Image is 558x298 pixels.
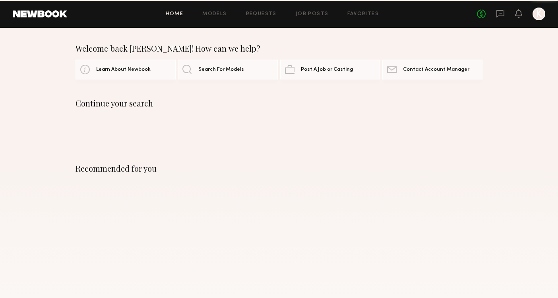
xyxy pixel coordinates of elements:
[533,8,545,20] a: K
[166,12,184,17] a: Home
[76,99,482,108] div: Continue your search
[296,12,329,17] a: Job Posts
[76,164,482,173] div: Recommended for you
[76,60,176,79] a: Learn About Newbook
[96,67,151,72] span: Learn About Newbook
[301,67,353,72] span: Post A Job or Casting
[280,60,380,79] a: Post A Job or Casting
[202,12,227,17] a: Models
[198,67,244,72] span: Search For Models
[382,60,482,79] a: Contact Account Manager
[246,12,277,17] a: Requests
[403,67,469,72] span: Contact Account Manager
[347,12,379,17] a: Favorites
[76,44,482,53] div: Welcome back [PERSON_NAME]! How can we help?
[178,60,278,79] a: Search For Models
